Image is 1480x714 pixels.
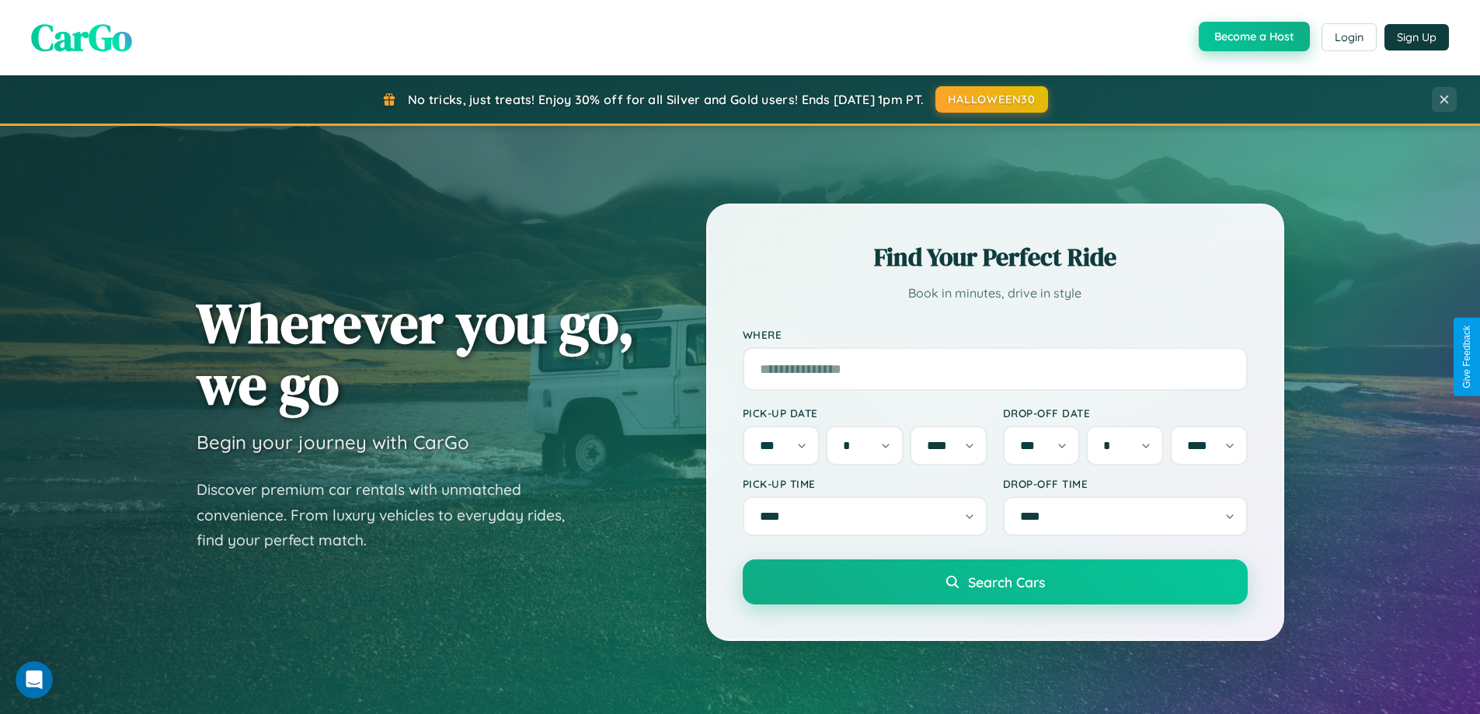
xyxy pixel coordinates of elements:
iframe: Intercom live chat [16,661,53,698]
h3: Begin your journey with CarGo [197,430,469,454]
span: No tricks, just treats! Enjoy 30% off for all Silver and Gold users! Ends [DATE] 1pm PT. [408,92,924,107]
label: Pick-up Time [743,477,987,490]
p: Book in minutes, drive in style [743,282,1248,305]
h1: Wherever you go, we go [197,292,635,415]
button: Become a Host [1199,22,1310,51]
button: HALLOWEEN30 [935,86,1048,113]
button: Login [1322,23,1377,51]
span: Search Cars [968,573,1045,590]
p: Discover premium car rentals with unmatched convenience. From luxury vehicles to everyday rides, ... [197,477,585,553]
label: Drop-off Time [1003,477,1248,490]
div: Give Feedback [1461,326,1472,388]
button: Sign Up [1384,24,1449,51]
label: Pick-up Date [743,406,987,420]
span: CarGo [31,12,132,63]
label: Drop-off Date [1003,406,1248,420]
button: Search Cars [743,559,1248,604]
h2: Find Your Perfect Ride [743,240,1248,274]
label: Where [743,328,1248,341]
